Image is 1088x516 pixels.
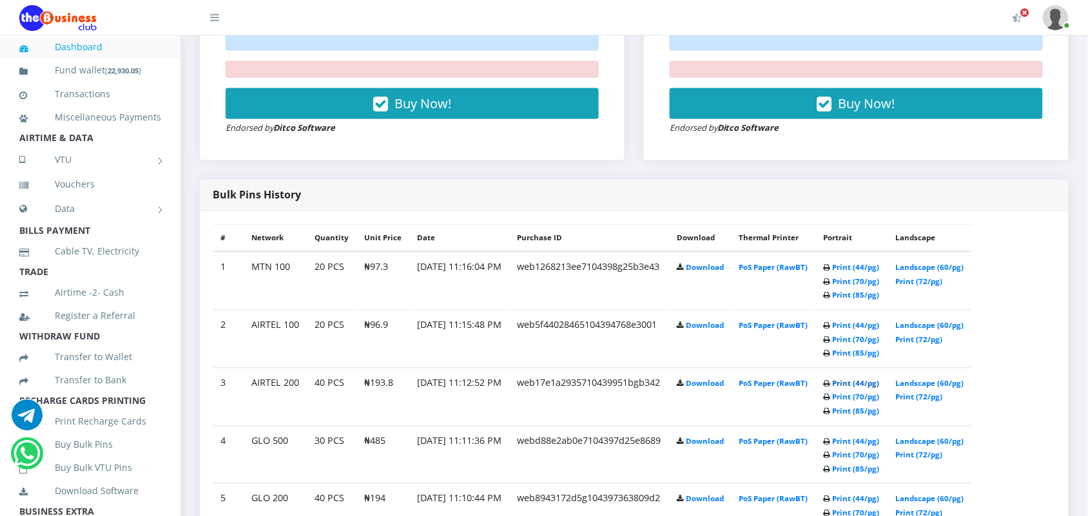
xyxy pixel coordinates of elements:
[244,224,307,252] th: Network
[356,426,409,484] td: ₦485
[717,122,779,133] strong: Ditco Software
[669,224,732,252] th: Download
[19,342,161,372] a: Transfer to Wallet
[509,368,669,426] td: web17e1a2935710439951bgb342
[670,122,779,133] small: Endorsed by
[739,494,808,504] a: PoS Paper (RawBT)
[816,224,888,252] th: Portrait
[14,448,40,469] a: Chat for support
[739,263,808,272] a: PoS Paper (RawBT)
[739,437,808,446] a: PoS Paper (RawBT)
[307,426,356,484] td: 30 PCS
[19,55,161,86] a: Fund wallet[22,930.05]
[105,66,141,75] small: [ ]
[509,224,669,252] th: Purchase ID
[19,430,161,459] a: Buy Bulk Pins
[307,368,356,426] td: 40 PCS
[356,310,409,368] td: ₦96.9
[1020,8,1030,17] span: Activate Your Membership
[213,252,244,310] td: 1
[833,263,880,272] a: Print (44/pg)
[509,310,669,368] td: web5f44028465104394768e3001
[244,368,307,426] td: AIRTEL 200
[409,368,509,426] td: [DATE] 11:12:52 PM
[19,169,161,199] a: Vouchers
[839,95,895,112] span: Buy Now!
[833,379,880,388] a: Print (44/pg)
[307,310,356,368] td: 20 PCS
[213,368,244,426] td: 3
[833,321,880,330] a: Print (44/pg)
[307,252,356,310] td: 20 PCS
[686,494,724,504] a: Download
[833,277,880,287] a: Print (70/pg)
[409,310,509,368] td: [DATE] 11:15:48 PM
[19,102,161,132] a: Miscellaneous Payments
[896,437,964,446] a: Landscape (60/pg)
[19,193,161,225] a: Data
[19,144,161,176] a: VTU
[888,224,972,252] th: Landscape
[670,88,1043,119] button: Buy Now!
[833,450,880,460] a: Print (70/pg)
[739,321,808,330] a: PoS Paper (RawBT)
[896,335,943,345] a: Print (72/pg)
[686,437,724,446] a: Download
[19,406,161,436] a: Print Recharge Cards
[409,426,509,484] td: [DATE] 11:11:36 PM
[732,224,816,252] th: Thermal Printer
[896,379,964,388] a: Landscape (60/pg)
[833,335,880,345] a: Print (70/pg)
[686,321,724,330] a: Download
[19,32,161,62] a: Dashboard
[896,494,964,504] a: Landscape (60/pg)
[213,188,301,202] strong: Bulk Pins History
[12,409,43,430] a: Chat for support
[213,426,244,484] td: 4
[509,426,669,484] td: webd88e2ab0e7104397d25e8689
[896,321,964,330] a: Landscape (60/pg)
[833,349,880,358] a: Print (85/pg)
[896,392,943,402] a: Print (72/pg)
[833,437,880,446] a: Print (44/pg)
[896,277,943,287] a: Print (72/pg)
[19,476,161,506] a: Download Software
[509,252,669,310] td: web1268213ee7104398g25b3e43
[273,122,335,133] strong: Ditco Software
[307,224,356,252] th: Quantity
[19,301,161,330] a: Register a Referral
[833,392,880,402] a: Print (70/pg)
[739,379,808,388] a: PoS Paper (RawBT)
[226,88,599,119] button: Buy Now!
[19,278,161,307] a: Airtime -2- Cash
[19,79,161,109] a: Transactions
[896,450,943,460] a: Print (72/pg)
[833,464,880,474] a: Print (85/pg)
[833,406,880,416] a: Print (85/pg)
[409,252,509,310] td: [DATE] 11:16:04 PM
[19,453,161,483] a: Buy Bulk VTU Pins
[19,236,161,266] a: Cable TV, Electricity
[356,252,409,310] td: ₦97.3
[896,263,964,272] a: Landscape (60/pg)
[686,379,724,388] a: Download
[356,224,409,252] th: Unit Price
[1043,5,1069,30] img: User
[213,310,244,368] td: 2
[686,263,724,272] a: Download
[833,494,880,504] a: Print (44/pg)
[833,291,880,300] a: Print (85/pg)
[108,66,139,75] b: 22,930.05
[356,368,409,426] td: ₦193.8
[244,310,307,368] td: AIRTEL 100
[226,122,335,133] small: Endorsed by
[244,426,307,484] td: GLO 500
[213,224,244,252] th: #
[19,5,97,31] img: Logo
[394,95,451,112] span: Buy Now!
[244,252,307,310] td: MTN 100
[409,224,509,252] th: Date
[19,365,161,395] a: Transfer to Bank
[1013,13,1022,23] i: Activate Your Membership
